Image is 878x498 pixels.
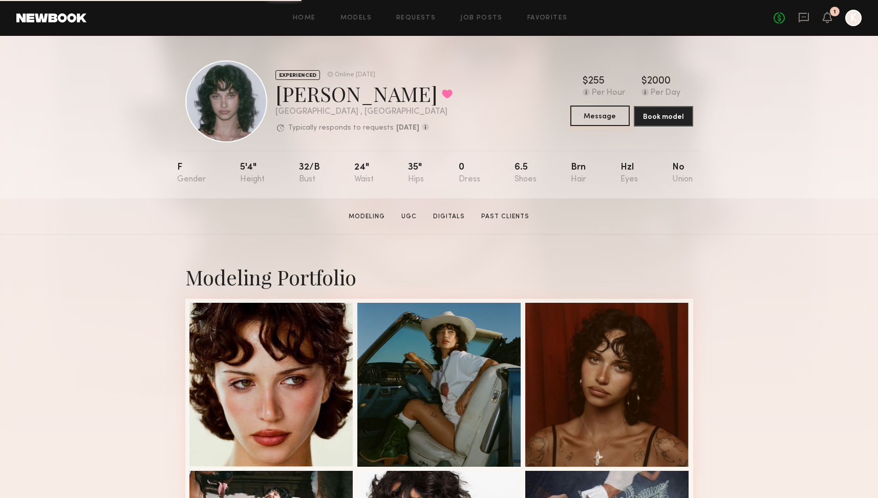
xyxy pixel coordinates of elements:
div: Modeling Portfolio [185,263,693,291]
b: [DATE] [396,125,419,132]
button: Message [570,106,630,126]
div: 24" [354,163,374,184]
div: Brn [571,163,586,184]
div: Hzl [620,163,638,184]
div: 255 [588,76,605,87]
div: 32/b [299,163,320,184]
div: 0 [459,163,480,184]
div: Per Hour [592,89,625,98]
a: Job Posts [460,15,503,22]
div: Online [DATE] [335,72,375,78]
div: Per Day [651,89,680,98]
div: 5'4" [240,163,265,184]
a: Home [293,15,316,22]
p: Typically responds to requests [288,125,394,132]
div: 6.5 [515,163,537,184]
div: No [672,163,693,184]
div: F [177,163,206,184]
a: UGC [397,212,421,221]
a: Modeling [345,212,389,221]
div: [GEOGRAPHIC_DATA] , [GEOGRAPHIC_DATA] [275,108,453,116]
a: Requests [396,15,436,22]
div: $ [583,76,588,87]
div: 35" [408,163,424,184]
div: $ [641,76,647,87]
div: [PERSON_NAME] [275,80,453,107]
button: Book model [634,106,693,127]
div: EXPERIENCED [275,70,320,80]
a: Digitals [429,212,469,221]
a: Models [340,15,372,22]
div: 2000 [647,76,671,87]
div: 1 [833,9,836,15]
a: K [845,10,862,26]
a: Favorites [527,15,568,22]
a: Past Clients [477,212,533,221]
